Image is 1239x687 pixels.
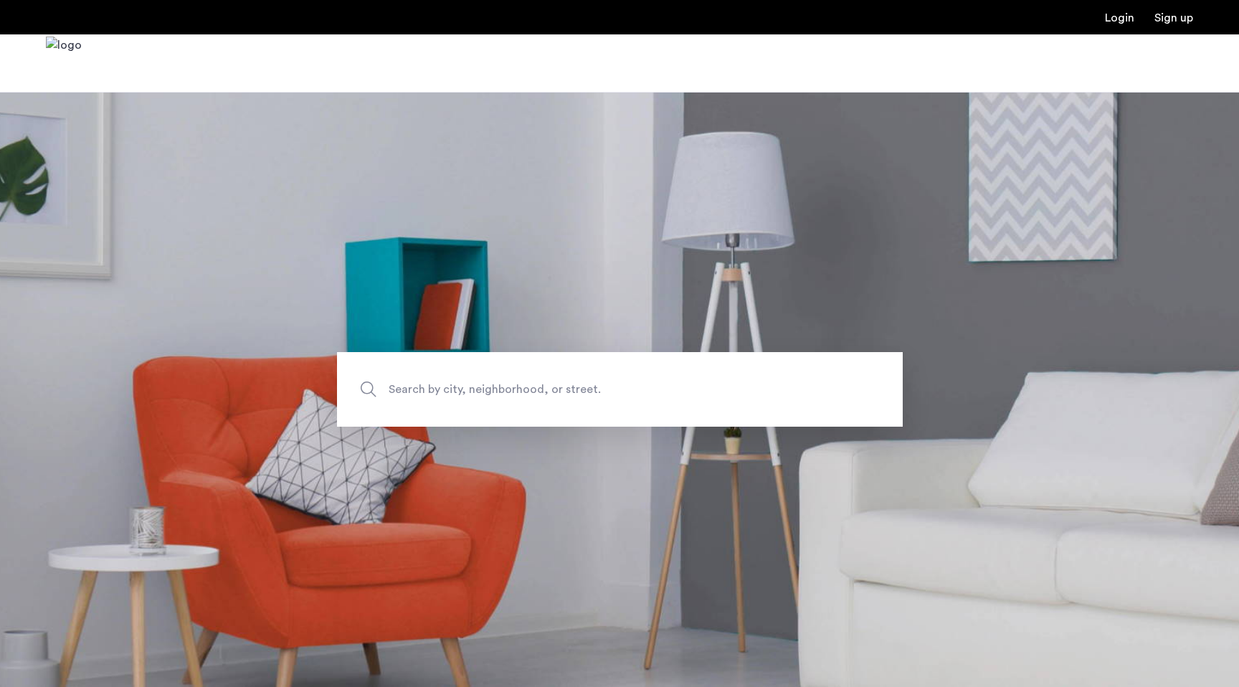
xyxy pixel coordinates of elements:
img: logo [46,37,82,90]
input: Apartment Search [337,352,903,427]
a: Login [1105,12,1134,24]
span: Search by city, neighborhood, or street. [389,380,784,399]
a: Registration [1154,12,1193,24]
a: Cazamio Logo [46,37,82,90]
